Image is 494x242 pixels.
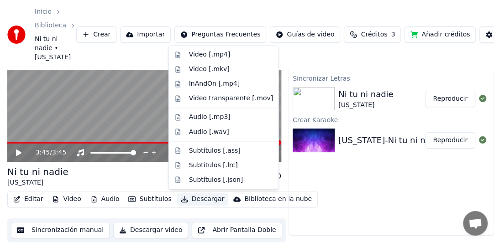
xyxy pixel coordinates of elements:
[189,160,238,170] div: Subtítulos [.lrc]
[270,26,340,43] button: Guías de video
[289,72,494,83] div: Sincronizar Letras
[463,211,488,236] div: Chat abierto
[87,193,123,206] button: Audio
[35,7,52,16] a: Inicio
[120,26,171,43] button: Importar
[338,134,443,147] div: [US_STATE]-Ni tu ni nadie
[35,21,66,30] a: Biblioteca
[189,79,240,88] div: InAndOn [.mp4]
[174,26,266,43] button: Preguntas Frecuentes
[48,193,84,206] button: Video
[361,30,387,39] span: Créditos
[36,148,58,157] div: /
[189,127,229,136] div: Audio [.wav]
[338,101,393,110] div: [US_STATE]
[189,113,231,122] div: Audio [.mp3]
[344,26,401,43] button: Créditos3
[113,222,188,238] button: Descargar video
[425,132,475,149] button: Reproducir
[244,195,312,204] div: Biblioteca en la nube
[36,148,50,157] span: 3:45
[189,146,241,155] div: Subtítulos [.ass]
[35,35,76,62] span: Ni tu ni nadie • [US_STATE]
[189,65,230,74] div: Video [.mkv]
[7,178,68,187] div: [US_STATE]
[425,91,475,107] button: Reproducir
[35,7,76,62] nav: breadcrumb
[7,26,26,44] img: youka
[7,165,68,178] div: Ni tu ni nadie
[189,94,273,103] div: Video transparente [.mov]
[10,193,47,206] button: Editar
[76,26,116,43] button: Crear
[11,222,110,238] button: Sincronización manual
[192,222,282,238] button: Abrir Pantalla Doble
[189,175,243,184] div: Subtítulos [.json]
[52,148,66,157] span: 3:45
[189,50,230,59] div: Video [.mp4]
[289,114,494,125] div: Crear Karaoke
[177,193,228,206] button: Descargar
[405,26,476,43] button: Añadir créditos
[338,88,393,101] div: Ni tu ni nadie
[391,30,395,39] span: 3
[125,193,175,206] button: Subtítulos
